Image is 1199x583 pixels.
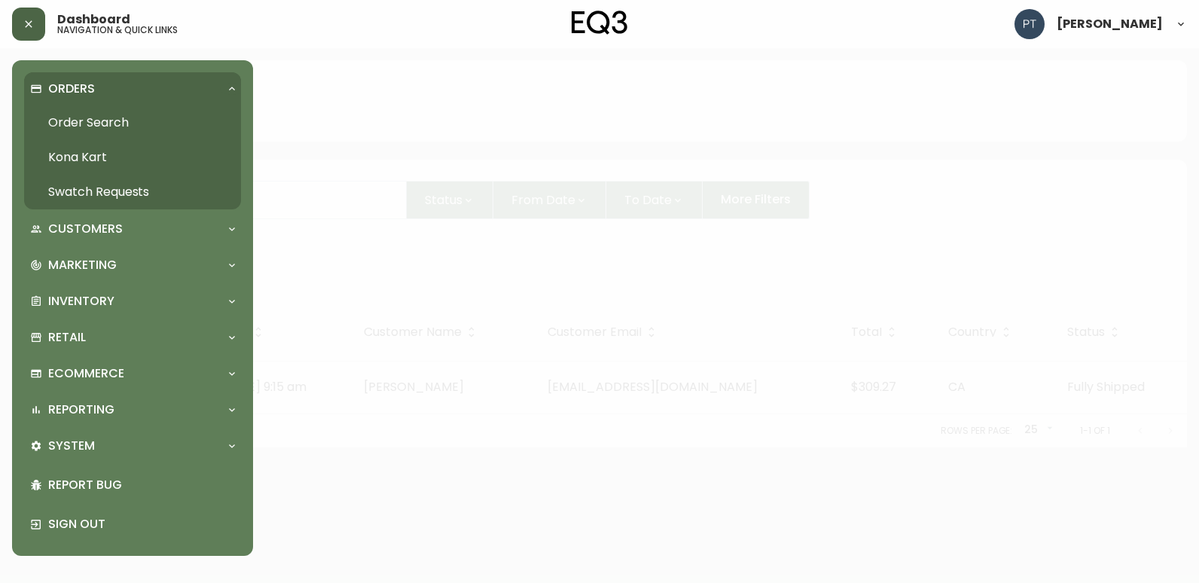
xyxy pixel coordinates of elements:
h5: navigation & quick links [57,26,178,35]
p: Retail [48,329,86,346]
a: Kona Kart [24,140,241,175]
p: Report Bug [48,477,235,493]
div: Ecommerce [24,357,241,390]
div: Report Bug [24,465,241,505]
div: Customers [24,212,241,246]
div: Inventory [24,285,241,318]
p: Marketing [48,257,117,273]
div: Marketing [24,249,241,282]
div: Retail [24,321,241,354]
a: Swatch Requests [24,175,241,209]
div: System [24,429,241,462]
img: 986dcd8e1aab7847125929f325458823 [1014,9,1045,39]
span: [PERSON_NAME] [1057,18,1163,30]
a: Order Search [24,105,241,140]
p: Customers [48,221,123,237]
div: Sign Out [24,505,241,544]
div: Orders [24,72,241,105]
p: Inventory [48,293,114,310]
span: Dashboard [57,14,130,26]
p: Sign Out [48,516,235,533]
div: Reporting [24,393,241,426]
img: logo [572,11,627,35]
p: System [48,438,95,454]
p: Orders [48,81,95,97]
p: Reporting [48,401,114,418]
p: Ecommerce [48,365,124,382]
